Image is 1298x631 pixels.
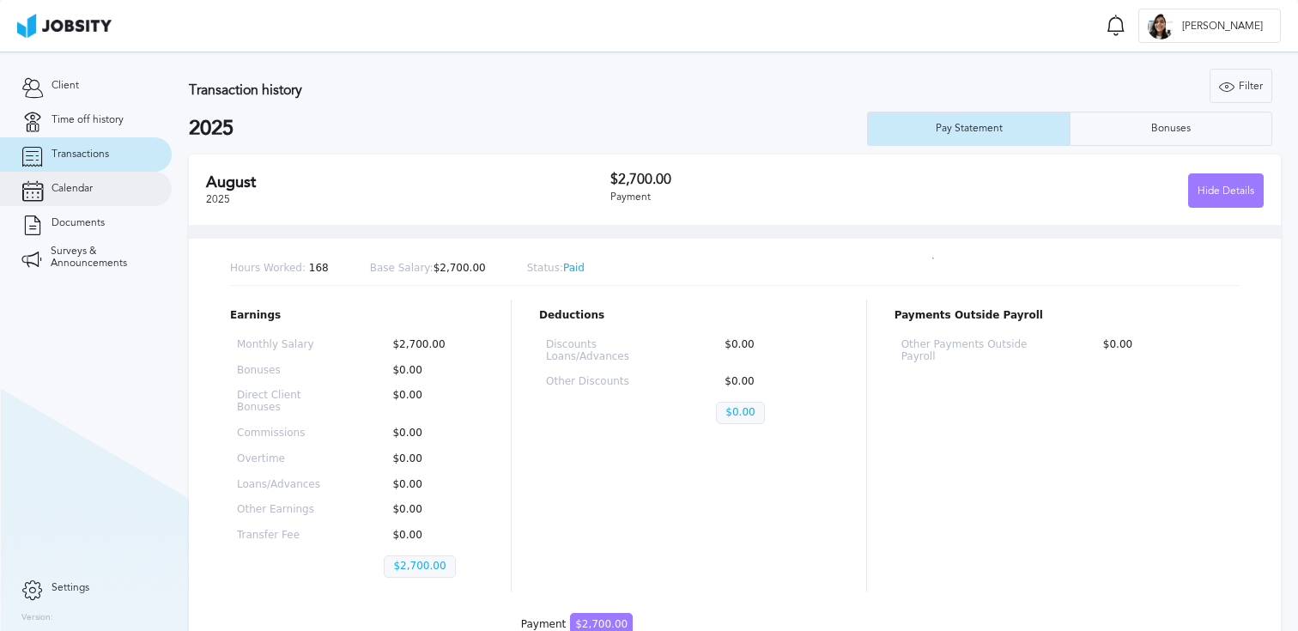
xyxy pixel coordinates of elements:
p: Overtime [237,453,329,465]
p: $0.00 [1095,339,1233,363]
p: $2,700.00 [384,339,476,351]
h2: August [206,173,610,191]
span: Base Salary: [370,262,434,274]
p: Deductions [539,310,839,322]
button: Filter [1210,69,1272,103]
span: Surveys & Announcements [51,246,150,270]
p: Payments Outside Payroll [895,310,1240,322]
div: Payment [610,191,937,203]
p: Bonuses [237,365,329,377]
p: Direct Client Bonuses [237,390,329,414]
span: Hours Worked: [230,262,306,274]
button: Y[PERSON_NAME] [1138,9,1281,43]
span: Client [52,80,79,92]
h2: 2025 [189,117,867,141]
p: $0.00 [384,453,476,465]
span: Status: [527,262,563,274]
div: Hide Details [1189,174,1263,209]
p: $0.00 [384,530,476,542]
span: Settings [52,582,89,594]
p: Monthly Salary [237,339,329,351]
label: Version: [21,613,53,623]
p: Loans/Advances [237,479,329,491]
p: $0.00 [384,390,476,414]
p: $2,700.00 [370,263,486,275]
p: $0.00 [384,365,476,377]
img: ab4bad089aa723f57921c736e9817d99.png [17,14,112,38]
div: Y [1148,14,1174,39]
p: Earnings [230,310,483,322]
p: Transfer Fee [237,530,329,542]
p: Commissions [237,428,329,440]
button: Pay Statement [867,112,1070,146]
button: Hide Details [1188,173,1264,208]
span: Documents [52,217,105,229]
span: Time off history [52,114,124,126]
p: Discounts Loans/Advances [546,339,661,363]
p: Paid [527,263,585,275]
p: Other Discounts [546,376,661,388]
button: Bonuses [1070,112,1272,146]
p: Other Earnings [237,504,329,516]
p: $0.00 [716,402,764,424]
span: Calendar [52,183,93,195]
p: 168 [230,263,329,275]
span: Transactions [52,149,109,161]
p: $0.00 [716,339,831,363]
div: Pay Statement [927,123,1011,135]
span: [PERSON_NAME] [1174,21,1271,33]
p: Other Payments Outside Payroll [901,339,1040,363]
div: Payment [521,619,633,631]
div: Bonuses [1143,123,1199,135]
h3: Transaction history [189,82,781,98]
h3: $2,700.00 [610,172,937,187]
p: $0.00 [384,428,476,440]
p: $0.00 [716,376,831,388]
p: $0.00 [384,479,476,491]
p: $2,700.00 [384,555,455,578]
span: 2025 [206,193,230,205]
div: Filter [1210,70,1271,104]
p: $0.00 [384,504,476,516]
